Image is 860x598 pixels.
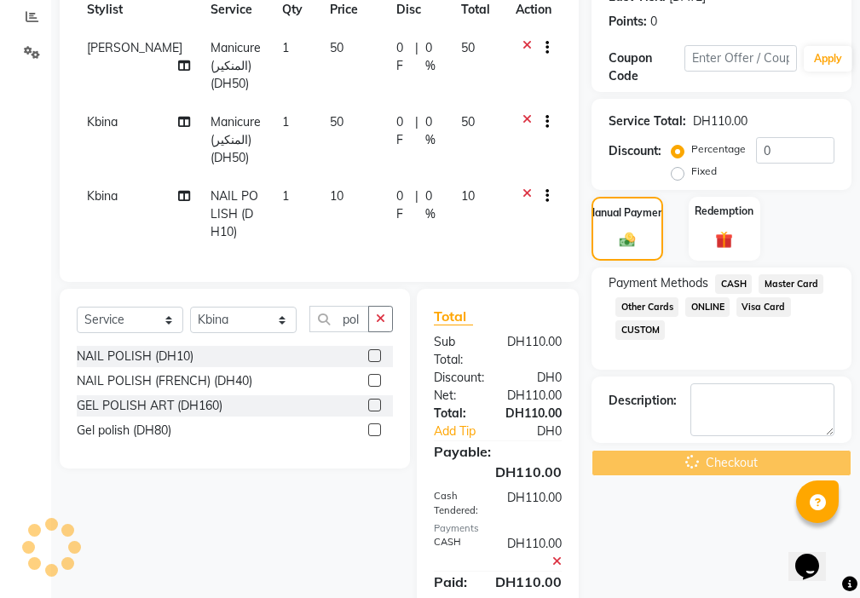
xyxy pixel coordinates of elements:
[77,397,222,415] div: GEL POLISH ART (DH160)
[498,369,574,387] div: DH0
[421,369,498,387] div: Discount:
[211,114,261,165] span: Manicure (المنكير) (DH50)
[87,40,182,55] span: [PERSON_NAME]
[609,112,686,130] div: Service Total:
[493,405,574,423] div: DH110.00
[691,164,717,179] label: Fixed
[415,187,418,223] span: |
[494,489,574,518] div: DH110.00
[715,274,752,294] span: CASH
[421,462,574,482] div: DH110.00
[396,187,409,223] span: 0 F
[282,188,289,204] span: 1
[482,572,574,592] div: DH110.00
[421,405,493,423] div: Total:
[461,114,475,129] span: 50
[434,521,562,536] div: Payments
[511,423,574,440] div: DH0
[615,320,665,340] span: CUSTOM
[650,13,657,31] div: 0
[736,297,791,317] span: Visa Card
[425,113,441,149] span: 0 %
[685,297,730,317] span: ONLINE
[586,205,668,221] label: Manual Payment
[421,489,494,518] div: Cash Tendered:
[494,387,574,405] div: DH110.00
[609,49,684,85] div: Coupon Code
[615,231,640,249] img: _cash.svg
[421,572,482,592] div: Paid:
[494,333,574,369] div: DH110.00
[693,112,747,130] div: DH110.00
[615,297,678,317] span: Other Cards
[609,13,647,31] div: Points:
[330,40,343,55] span: 50
[461,188,475,204] span: 10
[330,188,343,204] span: 10
[788,530,843,581] iframe: chat widget
[330,114,343,129] span: 50
[494,535,574,571] div: DH110.00
[425,39,441,75] span: 0 %
[396,113,409,149] span: 0 F
[710,229,738,250] img: _gift.svg
[425,187,441,223] span: 0 %
[87,188,118,204] span: Kbina
[421,441,574,462] div: Payable:
[421,387,494,405] div: Net:
[396,39,409,75] span: 0 F
[77,348,193,365] div: NAIL POLISH (DH10)
[415,39,418,75] span: |
[609,392,677,410] div: Description:
[282,40,289,55] span: 1
[695,204,753,219] label: Redemption
[434,308,473,325] span: Total
[421,333,494,369] div: Sub Total:
[609,142,661,160] div: Discount:
[684,45,797,72] input: Enter Offer / Coupon Code
[415,113,418,149] span: |
[421,423,511,440] a: Add Tip
[87,114,118,129] span: Kbina
[282,114,289,129] span: 1
[211,188,258,239] span: NAIL POLISH (DH10)
[211,40,261,91] span: Manicure (المنكير) (DH50)
[804,46,852,72] button: Apply
[77,372,252,390] div: NAIL POLISH (FRENCH) (DH40)
[609,274,708,292] span: Payment Methods
[759,274,823,294] span: Master Card
[461,40,475,55] span: 50
[421,535,494,571] div: CASH
[77,422,171,440] div: Gel polish (DH80)
[691,141,746,157] label: Percentage
[309,306,369,332] input: Search or Scan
